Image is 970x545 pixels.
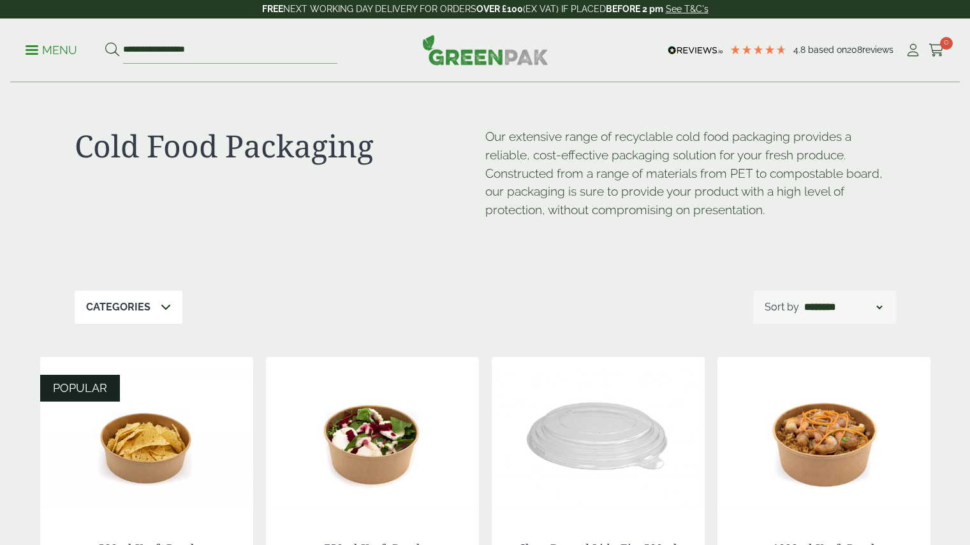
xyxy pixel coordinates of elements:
i: My Account [905,44,921,57]
i: Cart [929,44,944,57]
img: Clear Domed Lid - Fits 750ml-0 [492,357,705,516]
img: REVIEWS.io [668,46,723,55]
span: reviews [862,45,893,55]
span: Based on [808,45,847,55]
a: 0 [929,41,944,60]
a: Menu [26,43,77,55]
span: 0 [940,37,953,50]
p: Menu [26,43,77,58]
img: Kraft Bowl 500ml with Nachos [40,357,253,516]
div: 4.79 Stars [730,44,787,55]
p: Categories [86,300,151,315]
h1: Cold Food Packaging [75,127,485,164]
select: Shop order [802,300,885,315]
a: See T&C's [666,4,709,14]
strong: BEFORE 2 pm [606,4,663,14]
strong: FREE [262,4,283,14]
img: GreenPak Supplies [422,34,548,65]
span: 4.8 [793,45,808,55]
p: Our extensive range of recyclable cold food packaging provides a reliable, cost-effective packagi... [485,127,896,219]
span: POPULAR [53,381,107,395]
img: Kraft Bowl 1090ml with Prawns and Rice [717,357,930,516]
p: Sort by [765,300,799,315]
img: Kraft Bowl 750ml with Goats Cheese Salad Open [266,357,479,516]
span: 208 [847,45,862,55]
strong: OVER £100 [476,4,523,14]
